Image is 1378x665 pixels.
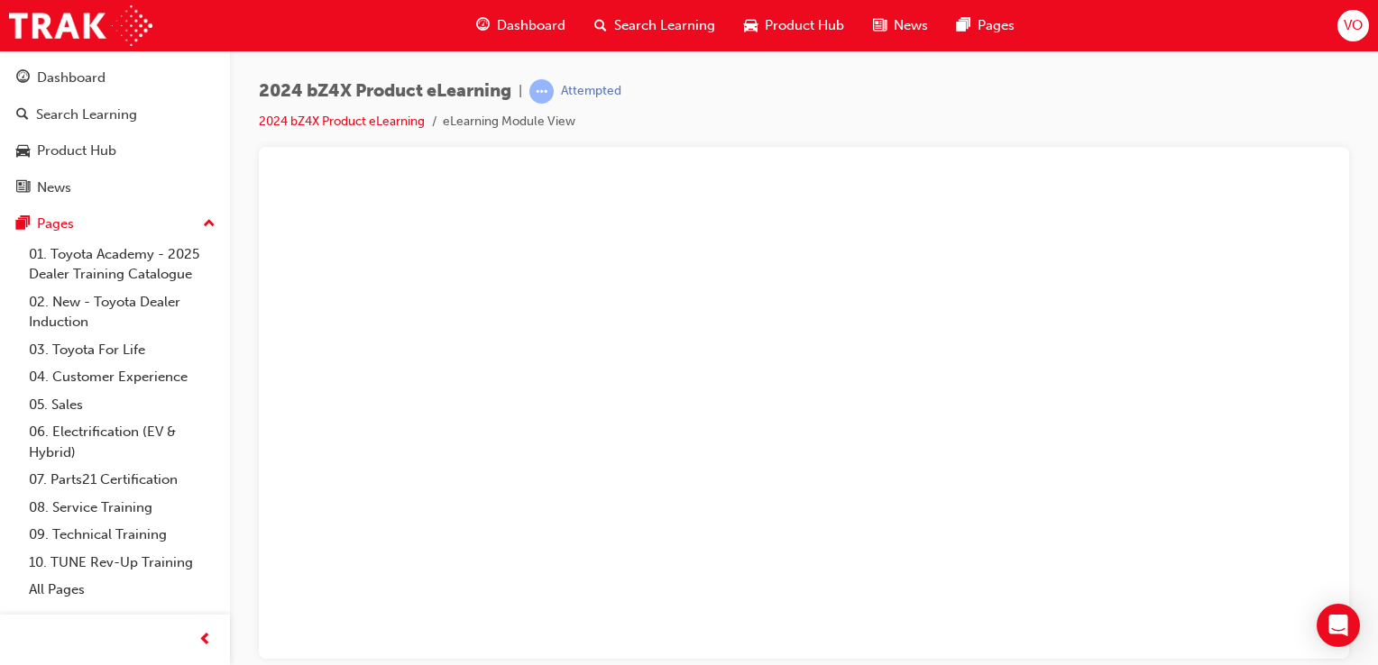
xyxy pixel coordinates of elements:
[957,14,970,37] span: pages-icon
[744,14,758,37] span: car-icon
[942,7,1029,44] a: pages-iconPages
[859,7,942,44] a: news-iconNews
[22,576,223,604] a: All Pages
[7,171,223,205] a: News
[16,107,29,123] span: search-icon
[22,418,223,466] a: 06. Electrification (EV & Hybrid)
[22,336,223,364] a: 03. Toyota For Life
[22,549,223,577] a: 10. TUNE Rev-Up Training
[22,521,223,549] a: 09. Technical Training
[37,214,74,234] div: Pages
[22,391,223,419] a: 05. Sales
[37,68,106,88] div: Dashboard
[580,7,730,44] a: search-iconSearch Learning
[594,14,607,37] span: search-icon
[497,15,565,36] span: Dashboard
[22,363,223,391] a: 04. Customer Experience
[1344,15,1363,36] span: VO
[462,7,580,44] a: guage-iconDashboard
[7,98,223,132] a: Search Learning
[765,15,844,36] span: Product Hub
[22,466,223,494] a: 07. Parts21 Certification
[614,15,715,36] span: Search Learning
[443,112,575,132] li: eLearning Module View
[7,207,223,241] button: Pages
[7,61,223,95] a: Dashboard
[730,7,859,44] a: car-iconProduct Hub
[7,134,223,168] a: Product Hub
[561,83,621,100] div: Attempted
[22,241,223,288] a: 01. Toyota Academy - 2025 Dealer Training Catalogue
[203,213,216,236] span: up-icon
[476,14,490,37] span: guage-icon
[519,81,522,102] span: |
[37,178,71,198] div: News
[16,143,30,159] span: car-icon
[1317,604,1360,647] div: Open Intercom Messenger
[873,14,887,37] span: news-icon
[16,70,30,87] span: guage-icon
[16,180,30,196] span: news-icon
[259,81,511,102] span: 2024 bZ4X Product eLearning
[529,79,554,104] span: learningRecordVerb_ATTEMPT-icon
[36,105,137,125] div: Search Learning
[259,114,425,129] a: 2024 bZ4X Product eLearning
[198,629,212,651] span: prev-icon
[16,216,30,232] span: pages-icon
[978,15,1015,36] span: Pages
[22,494,223,522] a: 08. Service Training
[37,141,116,161] div: Product Hub
[22,288,223,336] a: 02. New - Toyota Dealer Induction
[1337,10,1369,41] button: VO
[894,15,928,36] span: News
[7,58,223,207] button: DashboardSearch LearningProduct HubNews
[9,5,152,46] img: Trak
